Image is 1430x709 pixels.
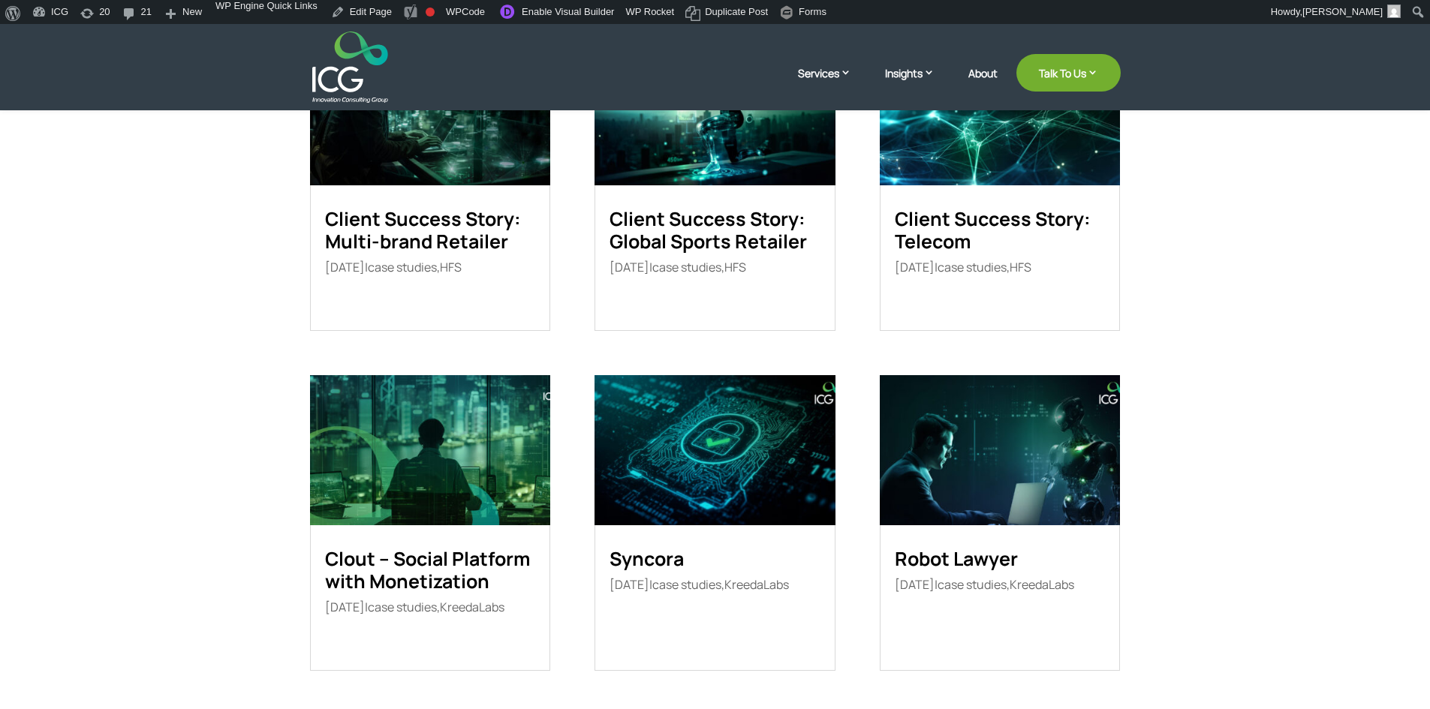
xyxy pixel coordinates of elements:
p: | , [895,260,1105,275]
span: New [182,6,202,30]
span: [DATE] [325,259,365,275]
a: Client Success Story: Multi-brand Retailer [325,206,521,254]
img: Client Success Story: Multi-brand Retailer [310,35,550,185]
a: HFS [724,259,746,275]
a: Syncora [610,545,684,572]
a: Services [798,65,866,103]
a: Insights [885,65,950,103]
a: Robot Lawyer [895,545,1018,572]
img: Clout – Social Platform with Monetization [310,375,550,525]
iframe: Chat Widget [1180,547,1430,709]
img: Syncora [595,375,835,525]
a: case studies [368,259,437,275]
a: Client Success Story: Global Sports Retailer [610,206,807,254]
a: About [968,68,998,103]
a: case studies [652,576,721,593]
a: Clout – Social Platform with Monetization [325,545,530,594]
p: | , [325,260,535,275]
p: | , [610,260,820,275]
img: Client Success Story: Telecom [880,35,1120,185]
a: Client Success Story: Telecom [895,206,1091,254]
span: [DATE] [325,599,365,615]
span: [DATE] [610,259,649,275]
a: HFS [1010,259,1031,275]
div: Focus keyphrase not set [426,8,435,17]
span: Forms [799,6,826,30]
a: KreedaLabs [1010,576,1074,593]
a: Talk To Us [1016,54,1121,92]
a: case studies [368,599,437,615]
a: KreedaLabs [440,599,504,615]
a: case studies [938,576,1007,593]
img: Client Success Story: Global Sports Retailer [595,35,835,185]
a: HFS [440,259,462,275]
img: ICG [312,32,388,103]
span: Duplicate Post [705,6,768,30]
a: case studies [938,259,1007,275]
p: | , [325,600,535,614]
a: KreedaLabs [724,576,789,593]
span: [PERSON_NAME] [1302,6,1383,17]
span: 20 [99,6,110,30]
a: case studies [652,259,721,275]
img: Robot Lawyer [880,375,1120,525]
span: [DATE] [895,259,935,275]
span: [DATE] [895,576,935,593]
p: | , [895,578,1105,592]
p: | , [610,578,820,592]
span: [DATE] [610,576,649,593]
span: 21 [141,6,152,30]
